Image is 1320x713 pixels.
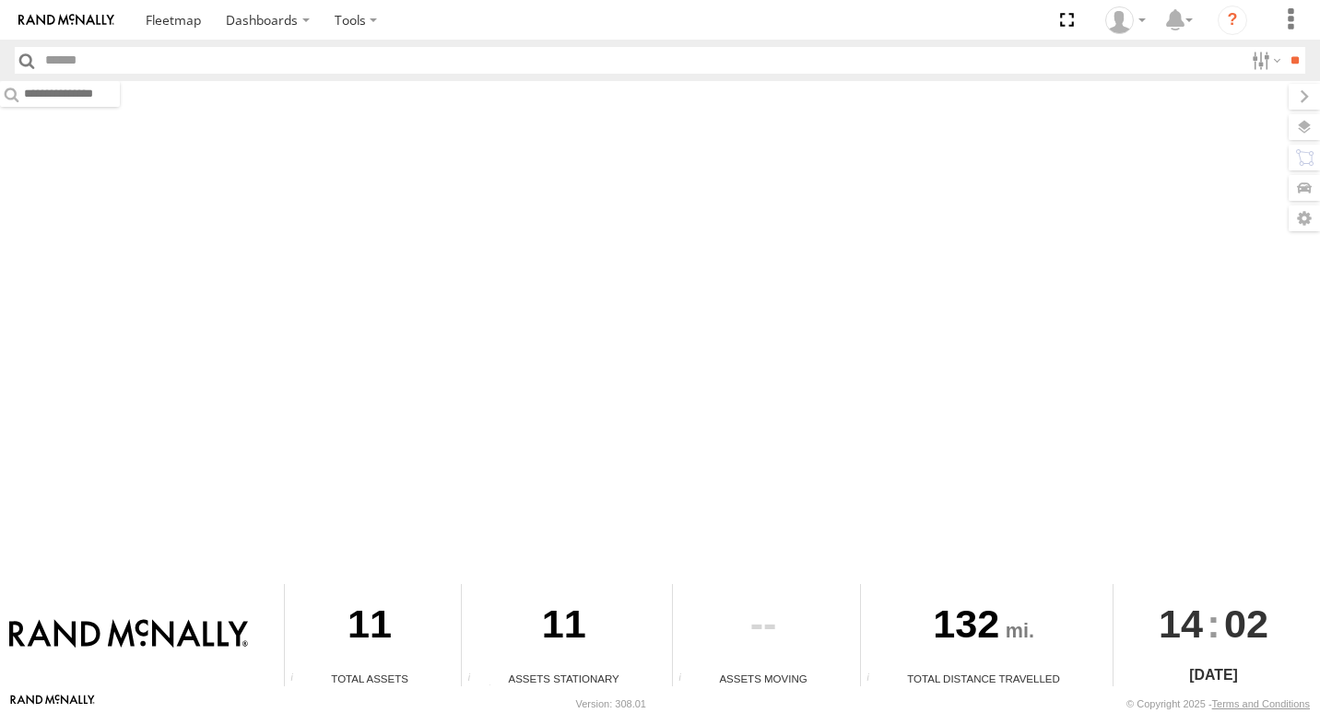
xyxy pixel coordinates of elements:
[861,671,1106,686] div: Total Distance Travelled
[1218,6,1247,35] i: ?
[9,619,248,650] img: Rand McNally
[673,671,854,686] div: Assets Moving
[462,671,666,686] div: Assets Stationary
[462,584,666,671] div: 11
[1289,205,1320,231] label: Map Settings
[462,672,489,686] div: Total number of assets current stationary.
[1244,47,1284,74] label: Search Filter Options
[1114,664,1314,686] div: [DATE]
[861,672,889,686] div: Total distance travelled by all assets within specified date range and applied filters
[285,671,454,686] div: Total Assets
[673,672,701,686] div: Total number of assets current in transit.
[1224,584,1268,663] span: 02
[1114,584,1314,663] div: :
[861,584,1106,671] div: 132
[285,584,454,671] div: 11
[1212,698,1310,709] a: Terms and Conditions
[1099,6,1152,34] div: Valeo Dash
[1126,698,1310,709] div: © Copyright 2025 -
[285,672,312,686] div: Total number of Enabled Assets
[576,698,646,709] div: Version: 308.01
[1159,584,1203,663] span: 14
[10,695,95,713] a: Visit our Website
[18,14,114,27] img: rand-logo.svg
